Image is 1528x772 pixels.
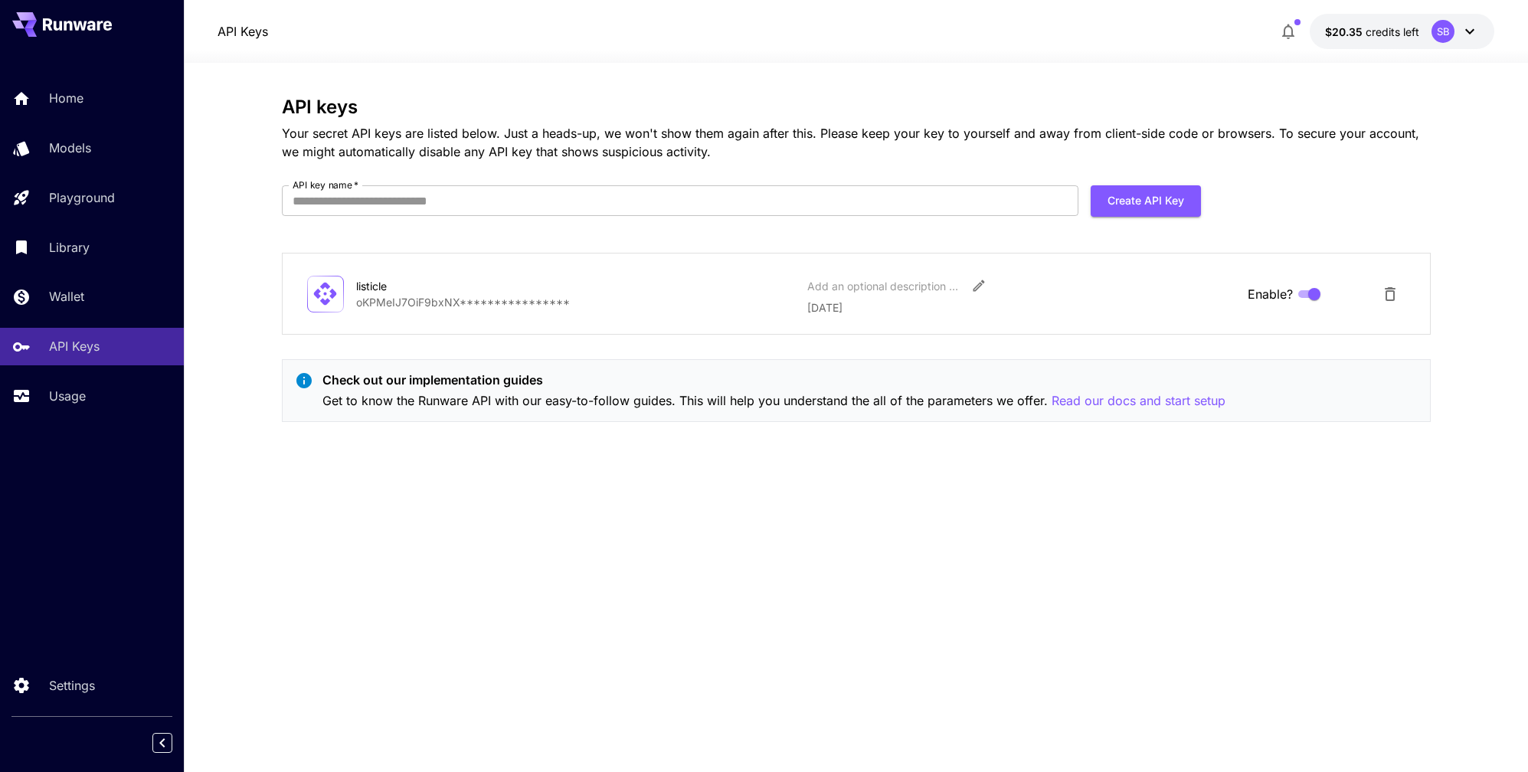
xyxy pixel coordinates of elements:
[164,729,184,757] div: Collapse sidebar
[807,278,960,294] div: Add an optional description or comment
[282,124,1431,161] p: Your secret API keys are listed below. Just a heads-up, we won't show them again after this. Plea...
[218,22,268,41] a: API Keys
[1091,185,1201,217] button: Create API Key
[322,371,1225,389] p: Check out our implementation guides
[1375,279,1405,309] button: Delete API Key
[807,299,1235,316] p: [DATE]
[49,89,83,107] p: Home
[49,139,91,157] p: Models
[1366,25,1419,38] span: credits left
[1052,391,1225,411] button: Read our docs and start setup
[322,391,1225,411] p: Get to know the Runware API with our easy-to-follow guides. This will help you understand the all...
[1325,25,1366,38] span: $20.35
[356,278,509,294] div: listicle
[282,96,1431,118] h3: API keys
[293,178,358,191] label: API key name
[218,22,268,41] nav: breadcrumb
[1310,14,1494,49] button: $20.35286SB
[49,676,95,695] p: Settings
[1431,20,1454,43] div: SB
[152,733,172,753] button: Collapse sidebar
[1248,285,1293,303] span: Enable?
[1325,24,1419,40] div: $20.35286
[49,337,100,355] p: API Keys
[49,188,115,207] p: Playground
[49,287,84,306] p: Wallet
[49,238,90,257] p: Library
[49,387,86,405] p: Usage
[965,272,993,299] button: Edit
